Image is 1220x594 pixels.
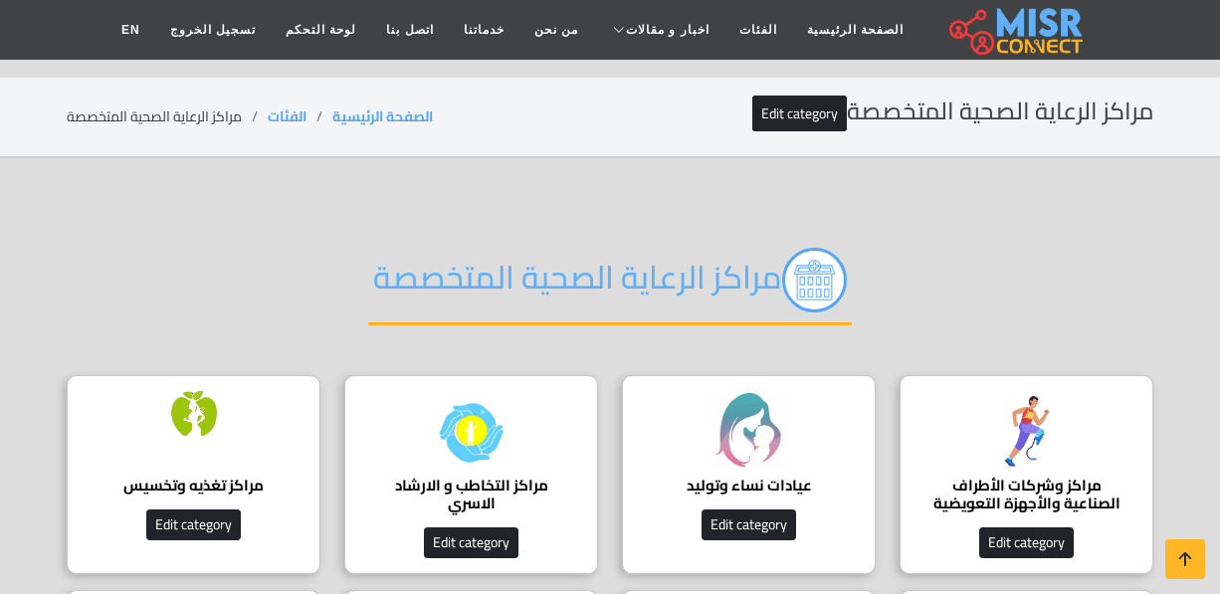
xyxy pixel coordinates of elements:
a: خدماتنا [449,11,519,49]
button: Edit category [979,527,1074,558]
h4: عيادات نساء وتوليد [653,477,845,495]
span: اخبار و مقالات [626,21,710,39]
a: الفئات [268,103,306,129]
a: مراكز وشركات الأطراف الصناعية والأجهزة التعويضية Edit category [888,375,1165,574]
a: اخبار و مقالات [593,11,724,49]
h4: مراكز تغذيه وتخسيس [98,477,290,495]
button: Edit category [424,527,518,558]
button: Edit category [146,509,241,540]
img: F8hspy63sH3vwY03SVUF.png [154,391,234,436]
img: مراكز الرعاية الصحية المتخصصة [782,248,847,312]
a: الفئات [724,11,792,49]
a: Edit category [752,96,847,131]
a: مراكز التخاطب و الارشاد الاسري Edit category [332,375,610,574]
li: مراكز الرعاية الصحية المتخصصة [67,106,268,127]
img: main.misr_connect [949,5,1083,55]
h2: مراكز الرعاية الصحية المتخصصة [368,248,852,325]
a: EN [106,11,155,49]
img: ZEDPJn4k2fyGo96O5Ukc.jpg [432,391,511,471]
h4: مراكز وشركات الأطراف الصناعية والأجهزة التعويضية [930,477,1122,512]
a: الصفحة الرئيسية [792,11,918,49]
img: xradYDijvQYZtZcjlICY.jpg [710,391,789,471]
a: عيادات نساء وتوليد Edit category [610,375,888,574]
a: تسجيل الخروج [155,11,271,49]
a: من نحن [519,11,593,49]
button: Edit category [702,509,796,540]
h2: مراكز الرعاية الصحية المتخصصة [752,98,1153,126]
img: izRhhoHzLGTYDiorahbq.png [987,391,1067,471]
a: الصفحة الرئيسية [332,103,433,129]
h4: مراكز التخاطب و الارشاد الاسري [375,477,567,512]
a: لوحة التحكم [271,11,371,49]
a: مراكز تغذيه وتخسيس Edit category [55,375,332,574]
a: اتصل بنا [371,11,448,49]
